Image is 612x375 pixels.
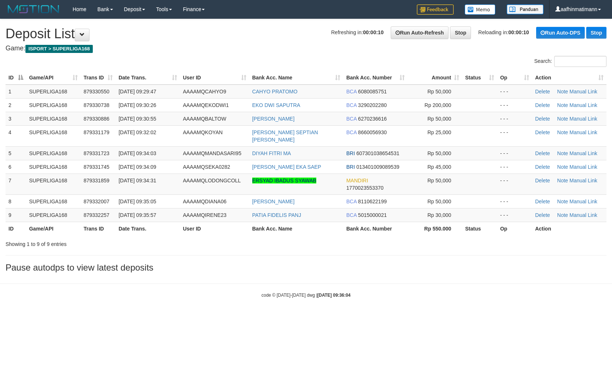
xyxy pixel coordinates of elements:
[26,208,81,222] td: SUPERLIGA168
[570,129,598,135] a: Manual Link
[478,29,529,35] span: Reloading in:
[6,45,606,52] h4: Game:
[570,89,598,94] a: Manual Link
[6,194,26,208] td: 8
[26,125,81,146] td: SUPERLIGA168
[509,29,529,35] strong: 00:00:10
[497,174,532,194] td: - - -
[252,212,301,218] a: PATIA FIDELIS PANJ
[535,199,550,204] a: Delete
[343,222,408,235] th: Bank Acc. Number
[249,71,344,85] th: Bank Acc. Name: activate to sort column ascending
[252,150,291,156] a: DIYAH FITRI MA
[6,71,26,85] th: ID: activate to sort column descending
[570,212,598,218] a: Manual Link
[6,208,26,222] td: 9
[119,212,156,218] span: [DATE] 09:35:57
[557,89,568,94] a: Note
[6,174,26,194] td: 7
[183,212,226,218] span: AAAAMQIRENE23
[557,199,568,204] a: Note
[346,129,356,135] span: BCA
[346,102,356,108] span: BCA
[346,150,355,156] span: BRI
[570,116,598,122] a: Manual Link
[408,71,462,85] th: Amount: activate to sort column ascending
[346,178,368,183] span: MANDIRI
[557,212,568,218] a: Note
[554,56,606,67] input: Search:
[497,208,532,222] td: - - -
[252,116,295,122] a: [PERSON_NAME]
[557,116,568,122] a: Note
[428,212,451,218] span: Rp 30,000
[557,164,568,170] a: Note
[497,146,532,160] td: - - -
[249,222,344,235] th: Bank Acc. Name
[252,199,295,204] a: [PERSON_NAME]
[252,178,316,183] a: ERSYAD IBADUS SYAWAB
[425,102,451,108] span: Rp 200,000
[462,71,497,85] th: Status: activate to sort column ascending
[346,89,356,94] span: BCA
[428,178,451,183] span: Rp 50,000
[497,160,532,174] td: - - -
[343,71,408,85] th: Bank Acc. Number: activate to sort column ascending
[81,71,116,85] th: Trans ID: activate to sort column ascending
[535,164,550,170] a: Delete
[6,112,26,125] td: 3
[119,116,156,122] span: [DATE] 09:30:55
[570,102,598,108] a: Manual Link
[6,146,26,160] td: 5
[536,27,585,39] a: Run Auto-DPS
[183,116,226,122] span: AAAAMQBALTOW
[358,212,387,218] span: Copy 5015000021 to clipboard
[535,150,550,156] a: Delete
[346,199,356,204] span: BCA
[26,174,81,194] td: SUPERLIGA168
[428,89,451,94] span: Rp 50,000
[465,4,496,15] img: Button%20Memo.svg
[252,89,298,94] a: CAHYO PRATOMO
[6,222,26,235] th: ID
[497,98,532,112] td: - - -
[183,199,226,204] span: AAAAMQDIANA06
[346,164,355,170] span: BRI
[497,125,532,146] td: - - -
[358,89,387,94] span: Copy 6080085751 to clipboard
[535,178,550,183] a: Delete
[183,129,223,135] span: AAAAMQKOYAN
[84,199,109,204] span: 879332007
[535,116,550,122] a: Delete
[346,185,383,191] span: Copy 1770023553370 to clipboard
[535,102,550,108] a: Delete
[428,150,451,156] span: Rp 50,000
[346,212,356,218] span: BCA
[84,102,109,108] span: 879330738
[119,129,156,135] span: [DATE] 09:32:02
[25,45,93,53] span: ISPORT > SUPERLIGA168
[180,71,249,85] th: User ID: activate to sort column ascending
[497,112,532,125] td: - - -
[26,160,81,174] td: SUPERLIGA168
[6,26,606,41] h1: Deposit List
[570,178,598,183] a: Manual Link
[358,129,387,135] span: Copy 8660056930 to clipboard
[84,212,109,218] span: 879332257
[363,29,384,35] strong: 00:00:10
[119,178,156,183] span: [DATE] 09:34:31
[261,293,351,298] small: code © [DATE]-[DATE] dwg |
[6,98,26,112] td: 2
[81,222,116,235] th: Trans ID
[450,26,471,39] a: Stop
[180,222,249,235] th: User ID
[252,164,321,170] a: [PERSON_NAME] EKA SAEP
[26,98,81,112] td: SUPERLIGA168
[252,102,300,108] a: EKO DWI SAPUTRA
[497,194,532,208] td: - - -
[535,212,550,218] a: Delete
[84,178,109,183] span: 879331859
[408,222,462,235] th: Rp 550.000
[6,263,606,272] h3: Pause autodps to view latest deposits
[6,238,250,248] div: Showing 1 to 9 of 9 entries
